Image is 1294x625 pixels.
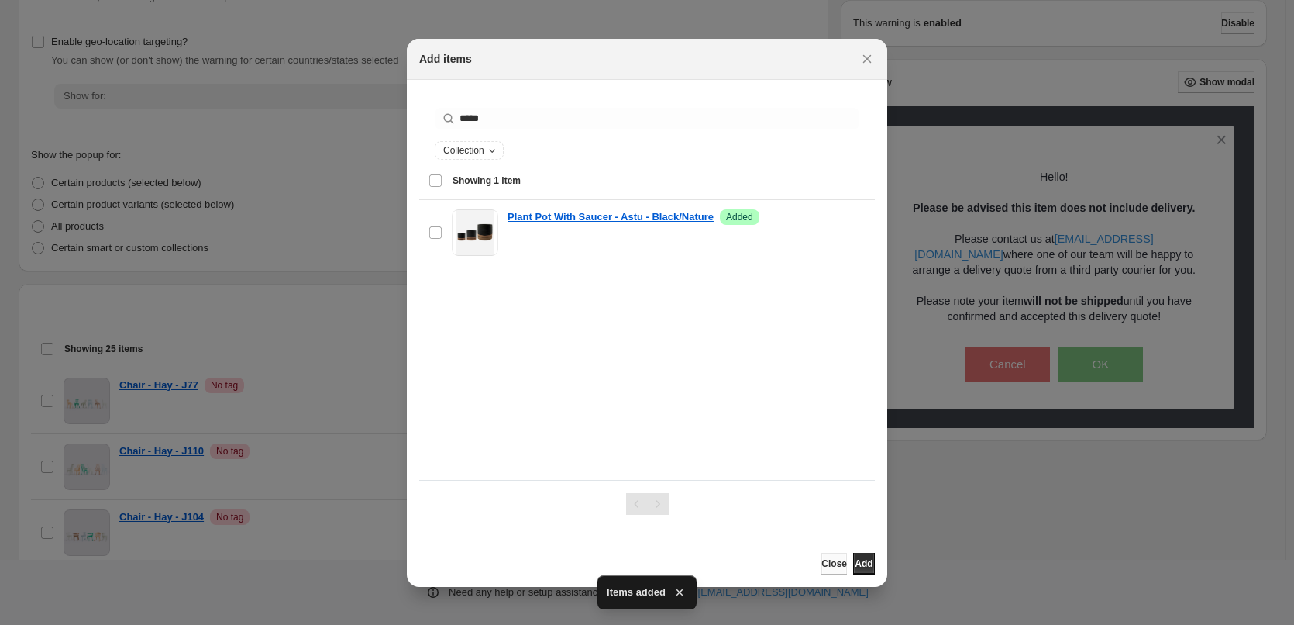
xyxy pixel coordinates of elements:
[855,558,872,570] span: Add
[419,51,472,67] h2: Add items
[453,174,521,187] span: Showing 1 item
[626,493,669,515] nav: Pagination
[821,558,847,570] span: Close
[435,142,503,159] button: Collection
[853,553,875,575] button: Add
[607,585,666,600] span: Items added
[856,48,878,70] button: Close
[821,553,847,575] button: Close
[726,211,753,223] span: Added
[443,144,484,157] span: Collection
[508,209,714,225] a: Plant Pot With Saucer - Astu - Black/Nature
